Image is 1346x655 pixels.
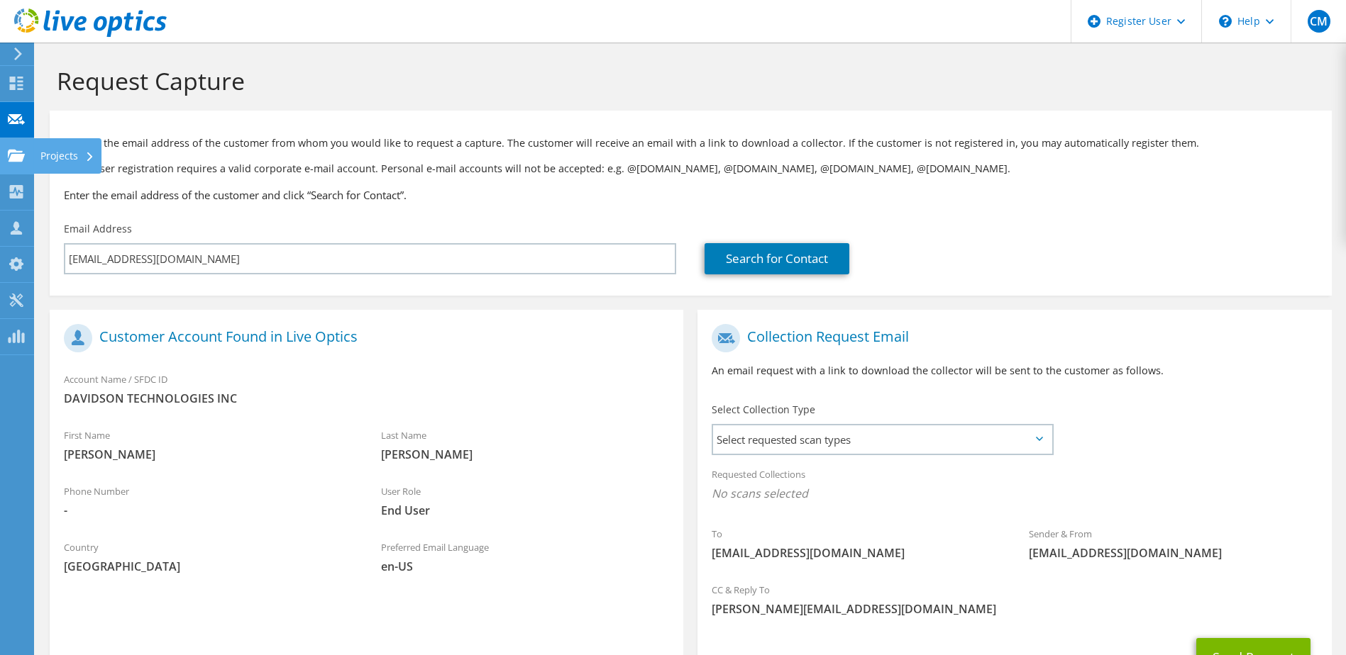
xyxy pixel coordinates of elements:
div: Country [50,532,367,581]
div: Requested Collections [697,459,1331,512]
div: To [697,519,1015,568]
label: Email Address [64,222,132,236]
p: An email request with a link to download the collector will be sent to the customer as follows. [712,363,1317,379]
div: Projects [33,138,101,174]
h1: Customer Account Found in Live Optics [64,324,662,352]
label: Select Collection Type [712,403,815,417]
div: Account Name / SFDC ID [50,364,683,413]
h3: Enter the email address of the customer and click “Search for Contact”. [64,187,1318,203]
span: - [64,503,353,518]
h1: Request Capture [57,66,1318,96]
div: Phone Number [50,476,367,525]
a: Search for Contact [705,243,849,274]
span: Select requested scan types [713,425,1051,454]
div: First Name [50,420,367,469]
div: Sender & From [1015,519,1332,568]
div: Last Name [367,420,684,469]
p: Provide the email address of the customer from whom you would like to request a capture. The cust... [64,135,1318,151]
span: [EMAIL_ADDRESS][DOMAIN_NAME] [1029,545,1318,561]
span: [GEOGRAPHIC_DATA] [64,559,353,574]
span: End User [381,503,670,518]
span: No scans selected [712,486,1317,501]
span: CM [1308,10,1330,33]
span: [PERSON_NAME][EMAIL_ADDRESS][DOMAIN_NAME] [712,601,1317,617]
svg: \n [1219,15,1232,28]
span: DAVIDSON TECHNOLOGIES INC [64,391,669,406]
div: CC & Reply To [697,575,1331,624]
span: [PERSON_NAME] [64,447,353,462]
span: [EMAIL_ADDRESS][DOMAIN_NAME] [712,545,1000,561]
span: [PERSON_NAME] [381,447,670,462]
h1: Collection Request Email [712,324,1310,352]
div: User Role [367,476,684,525]
div: Preferred Email Language [367,532,684,581]
p: Note: User registration requires a valid corporate e-mail account. Personal e-mail accounts will ... [64,161,1318,177]
span: en-US [381,559,670,574]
